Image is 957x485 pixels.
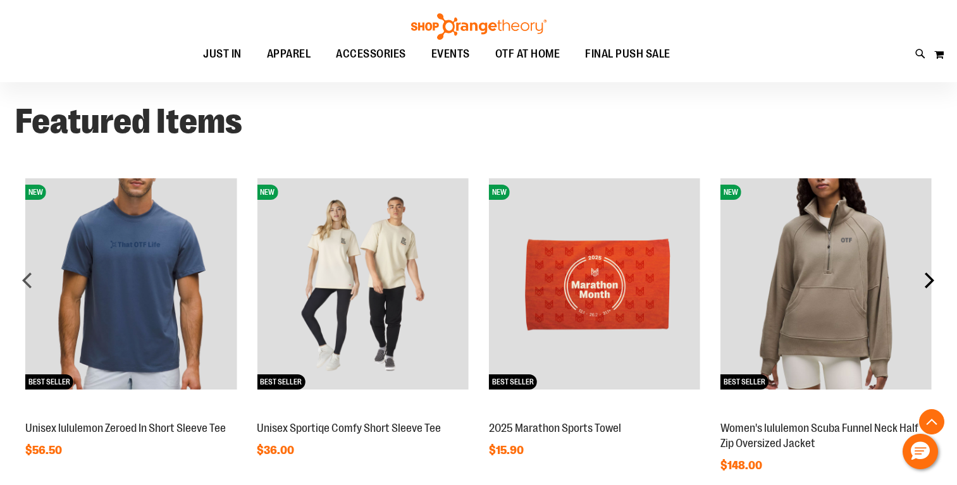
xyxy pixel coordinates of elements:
[489,444,526,457] span: $15.90
[431,40,470,68] span: EVENTS
[257,374,305,390] span: BEST SELLER
[15,102,242,141] strong: Featured Items
[25,374,73,390] span: BEST SELLER
[409,13,548,40] img: Shop Orangetheory
[257,185,278,200] span: NEW
[267,40,311,68] span: APPAREL
[903,434,938,469] button: Hello, have a question? Let’s chat.
[15,267,40,293] div: prev
[323,40,419,69] a: ACCESSORIES
[419,40,483,69] a: EVENTS
[917,267,942,293] div: next
[720,185,741,200] span: NEW
[489,185,510,200] span: NEW
[489,178,700,390] img: 2025 Marathon Sports Towel
[489,422,621,434] a: 2025 Marathon Sports Towel
[720,422,918,450] a: Women's lululemon Scuba Funnel Neck Half Zip Oversized Jacket
[919,409,944,434] button: Back To Top
[720,408,932,418] a: Women's lululemon Scuba Funnel Neck Half Zip Oversized JacketNEWBEST SELLER
[25,408,237,418] a: Unisex lululemon Zeroed In Short Sleeve TeeNEWBEST SELLER
[25,178,237,390] img: Unisex lululemon Zeroed In Short Sleeve Tee
[483,40,573,69] a: OTF AT HOME
[585,40,670,68] span: FINAL PUSH SALE
[257,408,468,418] a: Unisex Sportiqe Comfy Short Sleeve TeeNEWBEST SELLER
[257,178,468,390] img: Unisex Sportiqe Comfy Short Sleeve Tee
[257,444,296,457] span: $36.00
[572,40,683,69] a: FINAL PUSH SALE
[257,422,441,434] a: Unisex Sportiqe Comfy Short Sleeve Tee
[489,374,537,390] span: BEST SELLER
[720,374,769,390] span: BEST SELLER
[495,40,560,68] span: OTF AT HOME
[25,422,226,434] a: Unisex lululemon Zeroed In Short Sleeve Tee
[203,40,242,68] span: JUST IN
[720,459,764,472] span: $148.00
[25,185,46,200] span: NEW
[254,40,324,69] a: APPAREL
[489,408,700,418] a: 2025 Marathon Sports TowelNEWBEST SELLER
[190,40,254,69] a: JUST IN
[720,178,932,390] img: Women's lululemon Scuba Funnel Neck Half Zip Oversized Jacket
[336,40,406,68] span: ACCESSORIES
[25,444,64,457] span: $56.50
